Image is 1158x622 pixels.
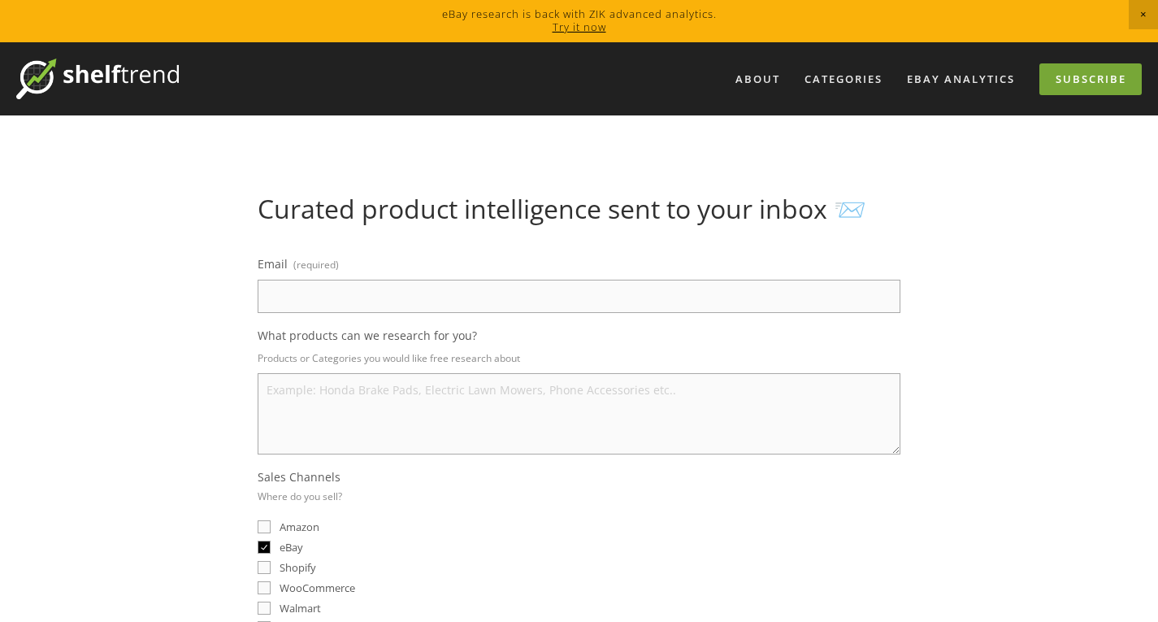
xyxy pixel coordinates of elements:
[280,540,303,555] span: eBay
[258,256,288,272] span: Email
[280,601,321,615] span: Walmart
[794,66,893,93] div: Categories
[725,66,791,93] a: About
[553,20,606,34] a: Try it now
[258,485,342,508] p: Where do you sell?
[258,561,271,574] input: Shopify
[258,346,900,370] p: Products or Categories you would like free research about
[258,194,900,224] h1: Curated product intelligence sent to your inbox 📨
[258,581,271,594] input: WooCommerce
[258,328,477,343] span: What products can we research for you?
[280,581,355,595] span: WooCommerce
[16,59,179,99] img: ShelfTrend
[280,520,319,534] span: Amazon
[293,253,339,276] span: (required)
[280,560,316,575] span: Shopify
[1039,63,1142,95] a: Subscribe
[258,541,271,554] input: eBay
[258,469,340,485] span: Sales Channels
[258,602,271,615] input: Walmart
[258,520,271,533] input: Amazon
[896,66,1026,93] a: eBay Analytics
